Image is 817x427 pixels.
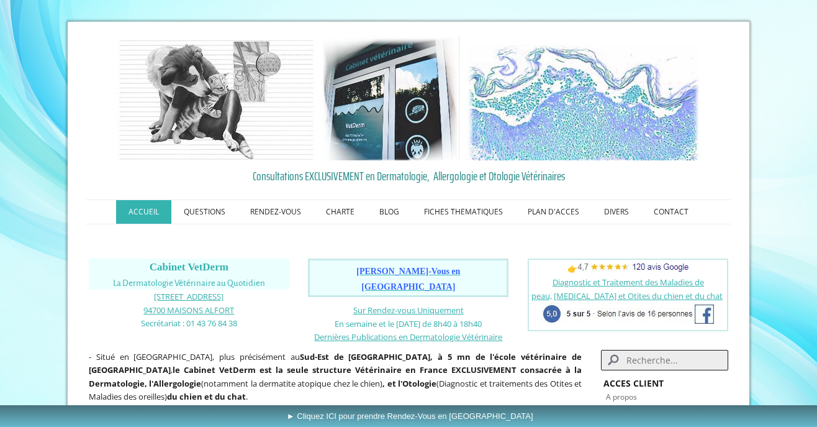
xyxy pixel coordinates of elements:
[173,364,180,375] strong: le
[314,331,502,342] a: Dernières Publications en Dermatologie Vétérinaire
[287,411,533,421] span: ► Cliquez ICI pour prendre Rendez-Vous en [GEOGRAPHIC_DATA]
[353,305,464,316] a: Sur Rendez-vous Uniquement
[171,200,238,224] a: QUESTIONS
[314,200,367,224] a: CHARTE
[89,351,582,376] strong: Sud-Est de [GEOGRAPHIC_DATA], à 5 mn de l'école vétérinaire de [GEOGRAPHIC_DATA]
[167,391,246,402] strong: du chien et du chat
[150,261,228,273] span: Cabinet VetDerm
[154,290,223,302] a: [STREET_ADDRESS]
[603,377,664,389] strong: ACCES CLIENT
[143,304,234,316] a: 94700 MAISONS ALFORT
[113,278,265,288] span: La Dermatologie Vétérinaire au Quotidien
[356,267,460,292] span: [PERSON_NAME]-Vous en [GEOGRAPHIC_DATA]
[641,200,701,224] a: CONTACT
[601,350,728,370] input: Search
[89,351,582,403] span: - Situé en [GEOGRAPHIC_DATA], plus précisément au , (notamment la dermatite atopique chez le chie...
[116,200,171,224] a: ACCUEIL
[367,200,412,224] a: BLOG
[567,263,688,274] span: 👉
[141,318,237,329] span: Secrétariat : 01 43 76 84 38
[154,291,223,302] span: [STREET_ADDRESS]
[412,200,515,224] a: FICHES THEMATIQUES
[89,167,728,185] a: Consultations EXCLUSIVEMENT en Dermatologie, Allergologie et Otologie Vétérinaires
[335,318,482,329] span: En semaine et le [DATE] de 8h40 à 18h40
[382,378,436,389] b: , et l'Otologie
[314,331,502,342] span: Dernières Publications en Dermatologie Vétérinaire
[606,392,637,402] a: A propos
[605,405,682,415] a: [PERSON_NAME]-vous
[184,364,416,375] b: Cabinet VetDerm est la seule structure Vétérinaire en
[356,267,460,292] a: [PERSON_NAME]-Vous en [GEOGRAPHIC_DATA]
[89,364,582,389] b: France EXCLUSIVEMENT consacrée à la Dermatologie, l'Allergologie
[531,277,704,301] a: Diagnostic et Traitement des Maladies de peau,
[592,200,641,224] a: DIVERS
[238,200,314,224] a: RENDEZ-VOUS
[515,200,592,224] a: PLAN D'ACCES
[554,290,723,301] a: [MEDICAL_DATA] et Otites du chien et du chat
